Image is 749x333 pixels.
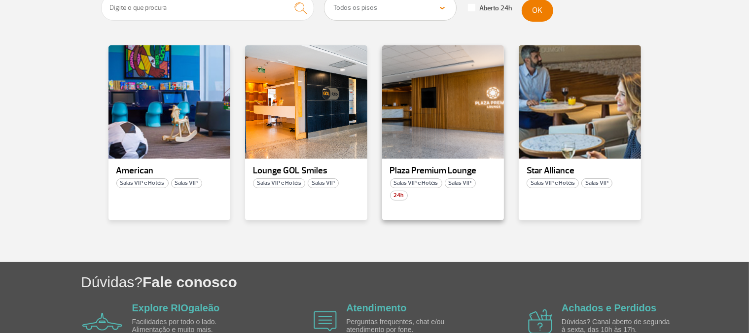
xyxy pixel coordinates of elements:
[562,302,656,313] a: Achados e Perdidos
[81,272,749,292] h1: Dúvidas?
[390,166,497,176] p: Plaza Premium Lounge
[346,302,406,313] a: Atendimento
[314,311,337,332] img: airplane icon
[171,178,202,188] span: Salas VIP
[468,4,512,13] label: Aberto 24h
[527,166,633,176] p: Star Alliance
[132,302,220,313] a: Explore RIOgaleão
[116,178,169,188] span: Salas VIP e Hotéis
[143,274,237,290] span: Fale conosco
[116,166,223,176] p: American
[390,178,442,188] span: Salas VIP e Hotéis
[82,313,122,331] img: airplane icon
[308,178,339,188] span: Salas VIP
[581,178,612,188] span: Salas VIP
[253,178,305,188] span: Salas VIP e Hotéis
[445,178,476,188] span: Salas VIP
[390,191,408,200] span: 24h
[253,166,359,176] p: Lounge GOL Smiles
[527,178,579,188] span: Salas VIP e Hotéis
